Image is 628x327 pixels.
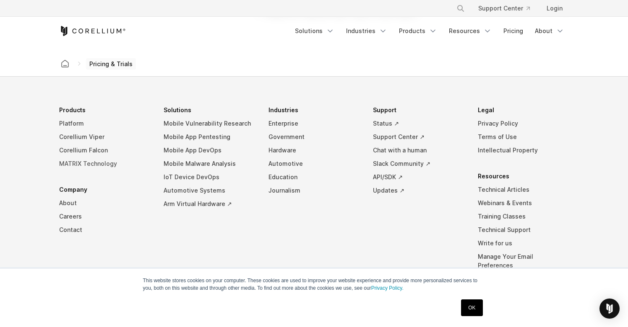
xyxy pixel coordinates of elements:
a: Automotive Systems [164,184,255,197]
a: Automotive [268,157,360,170]
a: Support Center [472,1,537,16]
a: Corellium Viper [59,130,151,144]
a: Privacy Policy [478,117,569,130]
a: Privacy Policy. [371,285,404,291]
span: Pricing & Trials [86,58,136,70]
a: About [59,196,151,210]
a: Corellium Home [59,26,126,36]
a: Contact [59,223,151,237]
a: Government [268,130,360,144]
a: Solutions [290,23,339,39]
a: Slack Community ↗ [373,157,464,170]
a: Mobile App Pentesting [164,130,255,144]
a: Corellium home [57,58,73,70]
a: Corellium Falcon [59,144,151,157]
a: OK [461,299,482,316]
a: Manage Your Email Preferences [478,250,569,272]
a: Pricing [498,23,528,39]
div: Open Intercom Messenger [599,299,620,319]
div: Navigation Menu [290,23,569,39]
a: Training Classes [478,210,569,223]
a: Intellectual Property [478,144,569,157]
a: Resources [444,23,497,39]
a: Enterprise [268,117,360,130]
a: Login [540,1,569,16]
a: About [530,23,569,39]
a: Products [394,23,442,39]
div: Navigation Menu [59,103,569,285]
a: Journalism [268,184,360,197]
a: Platform [59,117,151,130]
p: This website stores cookies on your computer. These cookies are used to improve your website expe... [143,277,485,292]
a: Chat with a human [373,144,464,157]
a: Careers [59,210,151,223]
a: Mobile App DevOps [164,144,255,157]
a: Mobile Vulnerability Research [164,117,255,130]
a: Hardware [268,144,360,157]
a: Mobile Malware Analysis [164,157,255,170]
a: Technical Articles [478,183,569,196]
button: Search [453,1,468,16]
a: Technical Support [478,223,569,237]
a: Support Center ↗ [373,130,464,144]
a: Arm Virtual Hardware ↗ [164,197,255,211]
a: Webinars & Events [478,196,569,210]
a: API/SDK ↗ [373,170,464,184]
a: Status ↗ [373,117,464,130]
a: MATRIX Technology [59,157,151,170]
a: IoT Device DevOps [164,170,255,184]
a: Education [268,170,360,184]
a: Write for us [478,237,569,250]
a: Industries [341,23,392,39]
a: Terms of Use [478,130,569,144]
div: Navigation Menu [446,1,569,16]
a: Updates ↗ [373,184,464,197]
